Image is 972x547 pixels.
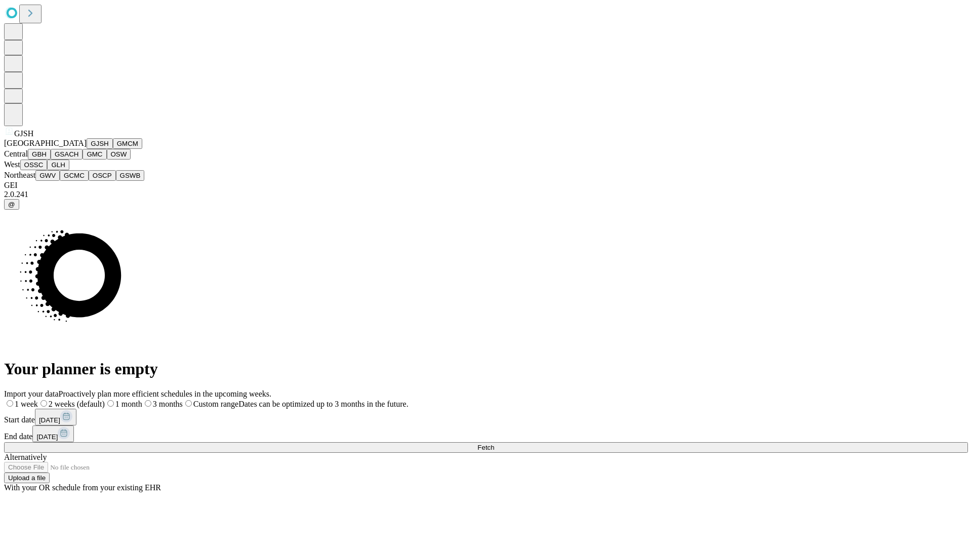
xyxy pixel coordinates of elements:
h1: Your planner is empty [4,360,968,378]
span: Proactively plan more efficient schedules in the upcoming weeks. [59,389,271,398]
span: Alternatively [4,453,47,461]
span: @ [8,201,15,208]
div: 2.0.241 [4,190,968,199]
input: 1 week [7,400,13,407]
span: [DATE] [39,416,60,424]
span: West [4,160,20,169]
button: GSWB [116,170,145,181]
button: GBH [28,149,51,160]
span: 3 months [153,400,183,408]
span: Custom range [193,400,238,408]
input: 1 month [107,400,114,407]
span: With your OR schedule from your existing EHR [4,483,161,492]
button: OSW [107,149,131,160]
button: OSSC [20,160,48,170]
span: Dates can be optimized up to 3 months in the future. [238,400,408,408]
button: GWV [35,170,60,181]
button: @ [4,199,19,210]
button: [DATE] [35,409,76,425]
span: [DATE] [36,433,58,441]
span: Central [4,149,28,158]
button: [DATE] [32,425,74,442]
span: Northeast [4,171,35,179]
button: GCMC [60,170,89,181]
button: Fetch [4,442,968,453]
span: Fetch [477,444,494,451]
span: [GEOGRAPHIC_DATA] [4,139,87,147]
input: 3 months [145,400,151,407]
button: GLH [47,160,69,170]
button: GMC [83,149,106,160]
button: Upload a file [4,473,50,483]
button: GSACH [51,149,83,160]
span: 1 month [115,400,142,408]
button: GMCM [113,138,142,149]
button: GJSH [87,138,113,149]
div: Start date [4,409,968,425]
span: Import your data [4,389,59,398]
div: End date [4,425,968,442]
span: GJSH [14,129,33,138]
span: 1 week [15,400,38,408]
input: 2 weeks (default) [40,400,47,407]
span: 2 weeks (default) [49,400,105,408]
button: OSCP [89,170,116,181]
div: GEI [4,181,968,190]
input: Custom rangeDates can be optimized up to 3 months in the future. [185,400,192,407]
